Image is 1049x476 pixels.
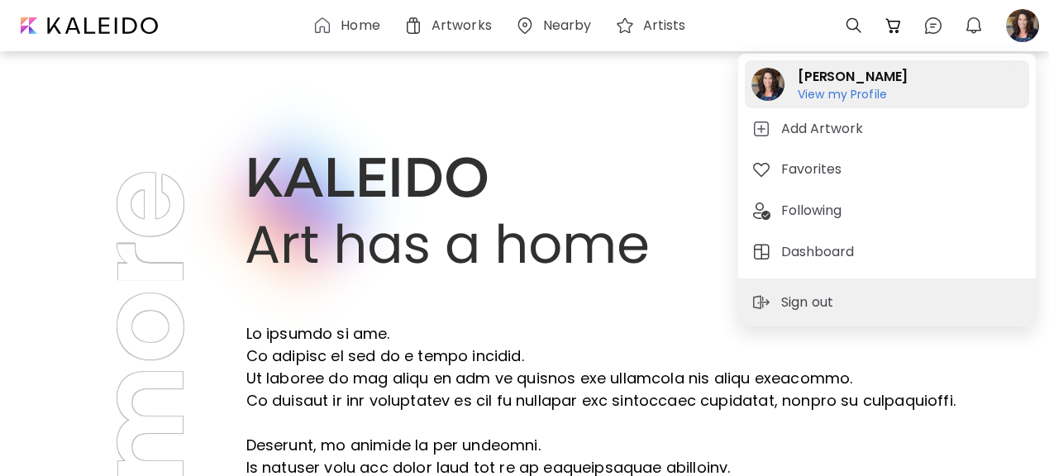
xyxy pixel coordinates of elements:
[745,286,845,319] button: sign-outSign out
[745,153,1029,186] button: tabFavorites
[751,201,771,221] img: tab
[781,293,838,312] p: Sign out
[751,293,771,312] img: sign-out
[781,242,859,262] h5: Dashboard
[751,119,771,139] img: tab
[781,159,846,179] h5: Favorites
[798,87,908,102] h6: View my Profile
[781,201,846,221] h5: Following
[781,119,868,139] h5: Add Artwork
[751,242,771,262] img: tab
[798,67,908,87] h2: [PERSON_NAME]
[745,112,1029,145] button: tabAdd Artwork
[745,194,1029,227] button: tabFollowing
[745,236,1029,269] button: tabDashboard
[751,159,771,179] img: tab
